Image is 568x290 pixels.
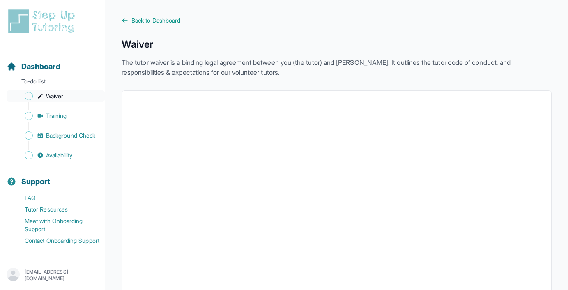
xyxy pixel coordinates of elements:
span: Dashboard [21,61,60,72]
span: Waiver [46,92,63,100]
p: The tutor waiver is a binding legal agreement between you (the tutor) and [PERSON_NAME]. It outli... [122,58,552,77]
a: Back to Dashboard [122,16,552,25]
a: Contact Onboarding Support [7,235,105,246]
span: Back to Dashboard [131,16,180,25]
span: Availability [46,151,72,159]
a: FAQ [7,192,105,204]
button: Dashboard [3,48,101,76]
span: Support [21,176,51,187]
a: Background Check [7,130,105,141]
p: To-do list [3,77,101,89]
span: Background Check [46,131,95,140]
a: Meet with Onboarding Support [7,215,105,235]
p: [EMAIL_ADDRESS][DOMAIN_NAME] [25,269,98,282]
button: Support [3,163,101,191]
a: Tutor Resources [7,204,105,215]
span: Training [46,112,67,120]
a: Waiver [7,90,105,102]
h1: Waiver [122,38,552,51]
a: Training [7,110,105,122]
img: logo [7,8,80,35]
a: Availability [7,150,105,161]
a: Dashboard [7,61,60,72]
button: [EMAIL_ADDRESS][DOMAIN_NAME] [7,268,98,283]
